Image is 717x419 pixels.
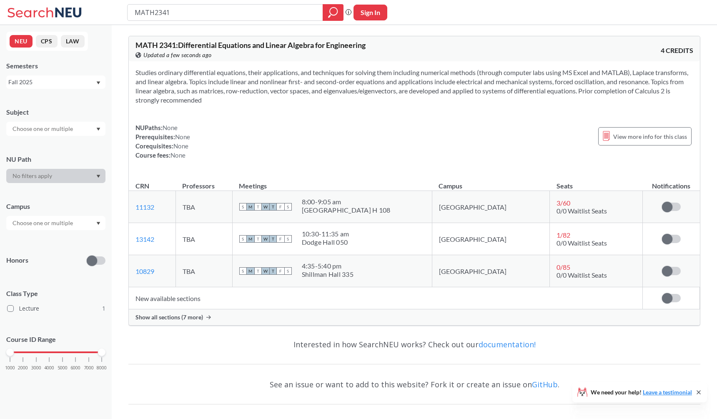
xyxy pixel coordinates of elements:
div: Fall 2025 [8,78,95,87]
div: 10:30 - 11:35 am [302,230,349,238]
span: 8000 [97,366,107,370]
th: Professors [175,173,232,191]
svg: Dropdown arrow [96,81,100,85]
span: 0/0 Waitlist Seats [557,207,607,215]
span: T [269,267,277,275]
span: Show all sections (7 more) [135,314,203,321]
a: 10829 [135,267,154,275]
span: T [254,267,262,275]
button: LAW [61,35,85,48]
div: Show all sections (7 more) [129,309,700,325]
span: 1000 [5,366,15,370]
a: 13142 [135,235,154,243]
span: None [163,124,178,131]
span: 5000 [58,366,68,370]
button: CPS [36,35,58,48]
div: [GEOGRAPHIC_DATA] H 108 [302,206,391,214]
td: [GEOGRAPHIC_DATA] [432,223,549,255]
p: Course ID Range [6,335,105,344]
svg: Dropdown arrow [96,222,100,225]
span: S [239,267,247,275]
th: Notifications [643,173,700,191]
button: Sign In [353,5,387,20]
input: Choose one or multiple [8,124,78,134]
span: None [170,151,186,159]
span: 0 / 85 [557,263,570,271]
td: [GEOGRAPHIC_DATA] [432,191,549,223]
div: magnifying glass [323,4,343,21]
td: TBA [175,191,232,223]
span: View more info for this class [613,131,687,142]
a: Leave a testimonial [643,389,692,396]
span: 3000 [31,366,41,370]
span: Class Type [6,289,105,298]
span: T [254,235,262,243]
div: Shillman Hall 335 [302,270,353,278]
button: NEU [10,35,33,48]
span: S [284,203,292,211]
span: Updated a few seconds ago [143,50,212,60]
span: MATH 2341 : Differential Equations and Linear Algebra for Engineering [135,40,366,50]
svg: Dropdown arrow [96,175,100,178]
span: 4000 [44,366,54,370]
p: Honors [6,256,28,265]
span: F [277,235,284,243]
span: 7000 [84,366,94,370]
span: W [262,203,269,211]
div: Semesters [6,61,105,70]
div: CRN [135,181,149,191]
span: W [262,267,269,275]
a: 11132 [135,203,154,211]
span: T [269,203,277,211]
div: NU Path [6,155,105,164]
svg: magnifying glass [328,7,338,18]
th: Meetings [232,173,432,191]
span: None [173,142,188,150]
input: Choose one or multiple [8,218,78,228]
span: 6000 [70,366,80,370]
span: S [239,203,247,211]
td: New available sections [129,287,643,309]
th: Seats [550,173,643,191]
span: We need your help! [591,389,692,395]
span: T [269,235,277,243]
span: M [247,267,254,275]
section: Studies ordinary differential equations, their applications, and techniques for solving them incl... [135,68,693,105]
div: Dropdown arrow [6,216,105,230]
span: 2000 [18,366,28,370]
div: 4:35 - 5:40 pm [302,262,353,270]
input: Class, professor, course number, "phrase" [134,5,317,20]
div: Interested in how SearchNEU works? Check out our [128,332,700,356]
span: S [284,267,292,275]
span: M [247,235,254,243]
td: TBA [175,255,232,287]
div: 8:00 - 9:05 am [302,198,391,206]
div: Dropdown arrow [6,169,105,183]
div: Campus [6,202,105,211]
span: T [254,203,262,211]
span: 0/0 Waitlist Seats [557,271,607,279]
span: F [277,267,284,275]
th: Campus [432,173,549,191]
div: See an issue or want to add to this website? Fork it or create an issue on . [128,372,700,396]
span: 1 / 82 [557,231,570,239]
svg: Dropdown arrow [96,128,100,131]
span: M [247,203,254,211]
span: 1 [102,304,105,313]
span: 3 / 60 [557,199,570,207]
a: documentation! [479,339,536,349]
a: GitHub [532,379,558,389]
div: Subject [6,108,105,117]
div: Dropdown arrow [6,122,105,136]
span: None [175,133,190,141]
div: NUPaths: Prerequisites: Corequisites: Course fees: [135,123,190,160]
span: S [239,235,247,243]
span: W [262,235,269,243]
td: [GEOGRAPHIC_DATA] [432,255,549,287]
span: 4 CREDITS [661,46,693,55]
div: Fall 2025Dropdown arrow [6,75,105,89]
span: F [277,203,284,211]
span: 0/0 Waitlist Seats [557,239,607,247]
label: Lecture [7,303,105,314]
td: TBA [175,223,232,255]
